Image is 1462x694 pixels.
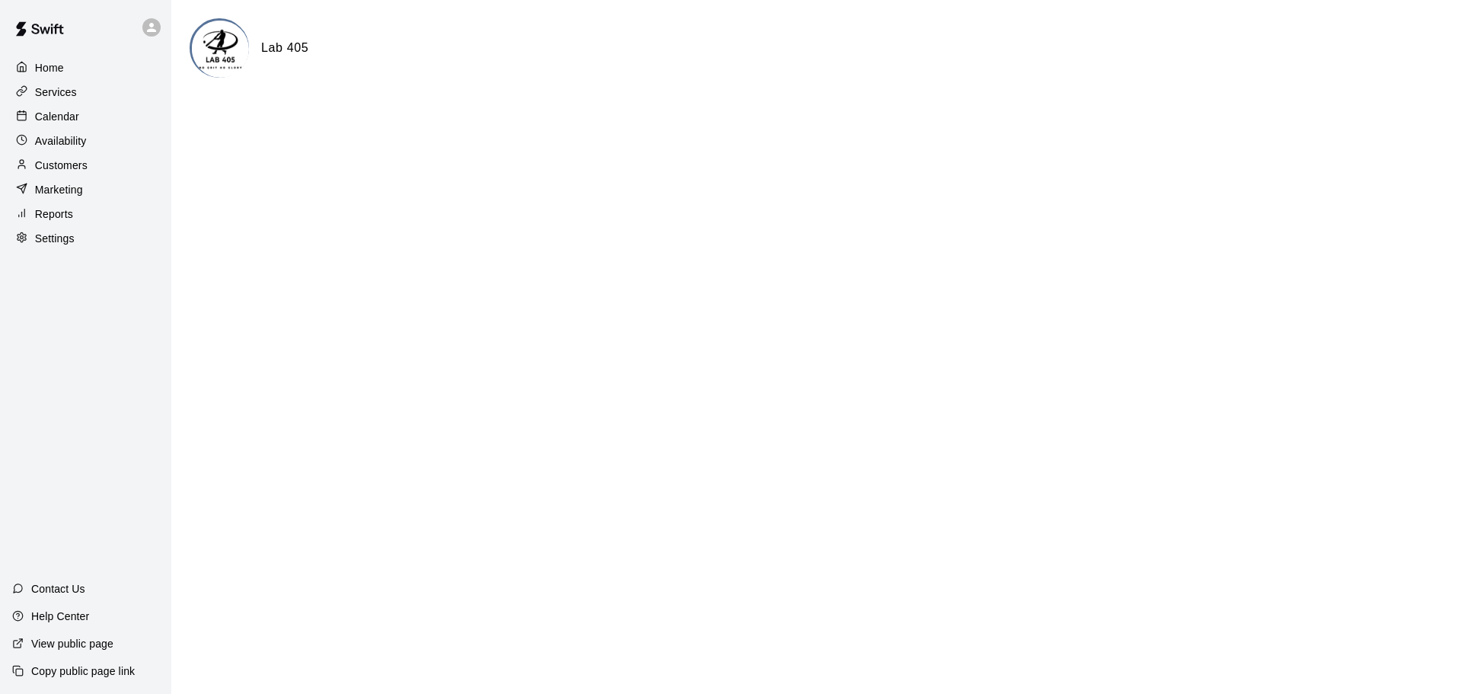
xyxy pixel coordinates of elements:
p: Help Center [31,609,89,624]
img: Lab 405 logo [192,21,249,78]
p: Copy public page link [31,664,135,679]
p: Home [35,60,64,75]
a: Home [12,56,159,79]
p: View public page [31,636,113,651]
p: Marketing [35,182,83,197]
a: Settings [12,227,159,250]
p: Contact Us [31,581,85,596]
p: Reports [35,206,73,222]
a: Reports [12,203,159,225]
p: Calendar [35,109,79,124]
p: Availability [35,133,87,149]
p: Services [35,85,77,100]
a: Customers [12,154,159,177]
a: Availability [12,130,159,152]
p: Settings [35,231,75,246]
h6: Lab 405 [261,38,308,58]
a: Calendar [12,105,159,128]
a: Marketing [12,178,159,201]
a: Services [12,81,159,104]
p: Customers [35,158,88,173]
